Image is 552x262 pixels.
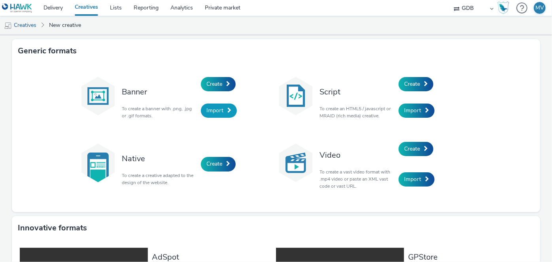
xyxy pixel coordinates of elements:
p: To create a banner with .png, .jpg or .gif formats. [122,105,197,119]
h3: Innovative formats [18,222,87,234]
img: video.svg [276,143,316,183]
h3: Video [319,150,395,160]
span: Create [206,160,222,168]
img: native.svg [78,143,118,183]
h3: Generic formats [18,45,77,57]
img: undefined Logo [2,3,32,13]
img: code.svg [276,76,316,116]
a: New creative [45,16,85,35]
a: Hawk Academy [497,2,512,14]
p: To create a vast video format with .mp4 video or paste an XML vast code or vast URL. [319,168,395,190]
span: Create [404,145,420,153]
span: Import [404,107,421,114]
span: Create [206,80,222,88]
a: Create [201,157,236,171]
img: Hawk Academy [497,2,509,14]
a: Import [399,104,435,118]
a: Import [399,172,435,187]
a: Create [399,77,433,91]
p: To create a creative adapted to the design of the website. [122,172,197,186]
a: Import [201,104,237,118]
a: Create [399,142,433,156]
h3: Script [319,87,395,97]
img: banner.svg [78,76,118,116]
h3: Banner [122,87,197,97]
span: Import [404,175,421,183]
span: Create [404,80,420,88]
p: To create an HTML5 / javascript or MRAID (rich media) creative. [319,105,395,119]
span: Import [206,107,223,114]
img: mobile [4,22,12,30]
div: MV [535,2,544,14]
a: Create [201,77,236,91]
h3: Native [122,153,197,164]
